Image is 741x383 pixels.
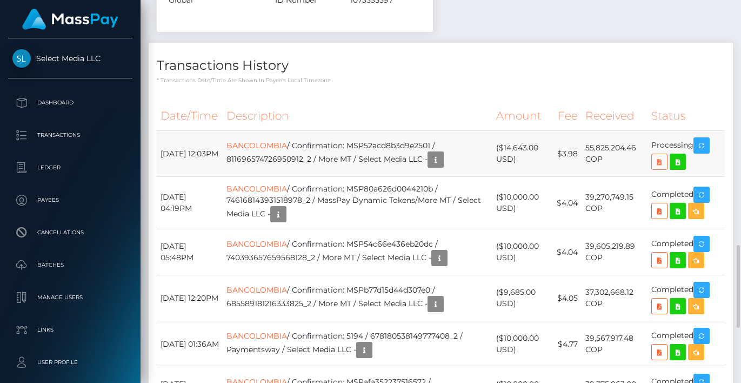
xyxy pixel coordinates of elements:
[157,321,223,367] td: [DATE] 01:36AM
[12,354,128,371] p: User Profile
[157,76,725,84] p: * Transactions date/time are shown in payee's local timezone
[492,101,553,131] th: Amount
[8,219,132,246] a: Cancellations
[582,131,647,177] td: 55,825,204.46 COP
[12,192,128,208] p: Payees
[12,95,128,111] p: Dashboard
[582,177,647,229] td: 39,270,749.15 COP
[12,224,128,241] p: Cancellations
[226,285,287,295] a: BANCOLOMBIA
[647,177,725,229] td: Completed
[492,275,553,321] td: ($9,685.00 USD)
[157,275,223,321] td: [DATE] 12:20PM
[226,184,287,194] a: BANCOLOMBIA
[647,321,725,367] td: Completed
[223,275,492,321] td: / Confirmation: MSPb77d15d44d307e0 / 685589181216333825_2 / More MT / Select Media LLC -
[157,101,223,131] th: Date/Time
[226,141,287,150] a: BANCOLOMBIA
[12,49,31,68] img: Select Media LLC
[157,229,223,275] td: [DATE] 05:48PM
[157,131,223,177] td: [DATE] 12:03PM
[223,321,492,367] td: / Confirmation: 5194 / 678180538149777408_2 / Paymentsway / Select Media LLC -
[12,127,128,143] p: Transactions
[8,252,132,279] a: Batches
[582,275,647,321] td: 37,302,668.12 COP
[647,275,725,321] td: Completed
[223,101,492,131] th: Description
[492,131,553,177] td: ($14,643.00 USD)
[223,177,492,229] td: / Confirmation: MSP80a626d0044210b / 746168143931518978_2 / MassPay Dynamic Tokens/More MT / Sele...
[553,131,582,177] td: $3.98
[157,177,223,229] td: [DATE] 04:19PM
[157,56,725,75] h4: Transactions History
[8,154,132,181] a: Ledger
[12,289,128,306] p: Manage Users
[223,229,492,275] td: / Confirmation: MSP54c66e436eb20dc / 740393657659568128_2 / More MT / Select Media LLC -
[226,331,287,341] a: BANCOLOMBIA
[647,131,725,177] td: Processing
[8,284,132,311] a: Manage Users
[582,321,647,367] td: 39,567,917.48 COP
[553,101,582,131] th: Fee
[12,322,128,338] p: Links
[492,321,553,367] td: ($10,000.00 USD)
[582,101,647,131] th: Received
[8,349,132,376] a: User Profile
[8,122,132,149] a: Transactions
[22,9,118,30] img: MassPay Logo
[8,54,132,63] span: Select Media LLC
[8,187,132,214] a: Payees
[492,177,553,229] td: ($10,000.00 USD)
[647,101,725,131] th: Status
[12,160,128,176] p: Ledger
[647,229,725,275] td: Completed
[223,131,492,177] td: / Confirmation: MSP52acd8b3d9e2501 / 811696574726950912_2 / More MT / Select Media LLC -
[8,89,132,116] a: Dashboard
[8,316,132,344] a: Links
[553,321,582,367] td: $4.77
[553,229,582,275] td: $4.04
[226,239,287,249] a: BANCOLOMBIA
[582,229,647,275] td: 39,605,219.89 COP
[492,229,553,275] td: ($10,000.00 USD)
[12,257,128,273] p: Batches
[553,177,582,229] td: $4.04
[553,275,582,321] td: $4.05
